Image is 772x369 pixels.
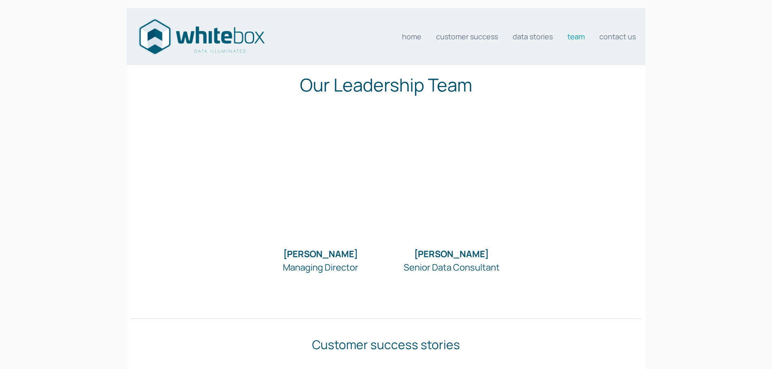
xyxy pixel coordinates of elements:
a: Team [567,28,585,45]
a: Contact us [599,28,636,45]
h2: Customer success stories [131,335,642,354]
a: Home [402,28,421,45]
h1: Our Leadership Team [131,71,642,98]
strong: [PERSON_NAME] [283,248,358,260]
a: Data stories [513,28,553,45]
a: Customer Success [436,28,498,45]
strong: [PERSON_NAME] [414,248,489,260]
h3: Senior Data Consultant [393,247,511,274]
img: Data consultants [137,17,266,57]
h3: Managing Director [262,247,379,274]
